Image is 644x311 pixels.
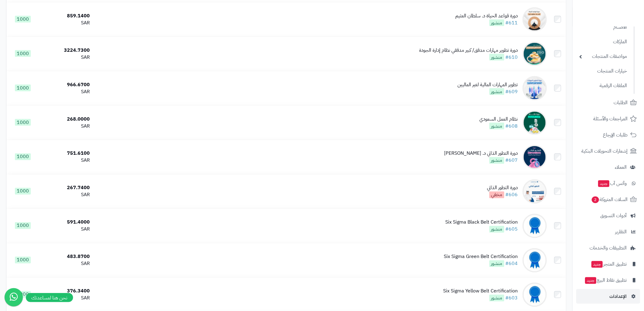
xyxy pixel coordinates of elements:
[15,50,31,57] span: 1000
[590,244,627,252] span: التطبيقات والخدمات
[41,192,90,199] div: SAR
[506,88,518,95] a: #609
[576,50,630,63] a: مواصفات المنتجات
[593,115,628,123] span: المراجعات والأسئلة
[15,188,31,195] span: 1000
[582,147,628,155] span: إشعارات التحويلات البنكية
[576,65,630,78] a: خيارات المنتجات
[506,54,518,61] a: #610
[592,196,599,203] span: 2
[506,122,518,130] a: #608
[456,12,518,19] div: دورة قواعد الحياة د. سلطان العثيم
[603,131,628,139] span: طلبات الإرجاع
[576,192,640,207] a: السلات المتروكة2
[523,248,547,273] img: Six Sigma Green Belt Certification
[523,283,547,307] img: Six Sigma Yellow Belt Certification
[41,157,90,164] div: SAR
[458,81,518,88] div: تطوير المهارات المالية لغير الماليين
[576,35,630,48] a: الماركات
[419,47,518,54] div: دورة تطوير مهارات مدقق/ كبير مدققي نظام إدارة الجودة
[41,123,90,130] div: SAR
[523,145,547,169] img: دورة التطور الذاتي د. سلطان العثيم
[576,208,640,223] a: أدوات التسويق
[523,214,547,238] img: Six Sigma Black Belt Certification
[576,95,640,110] a: الطلبات
[15,222,31,229] span: 1000
[576,160,640,175] a: العملاء
[523,76,547,101] img: تطوير المهارات المالية لغير الماليين
[576,224,640,239] a: التقارير
[15,119,31,126] span: 1000
[489,157,504,164] span: منشور
[610,292,627,301] span: الإعدادات
[15,154,31,160] span: 1000
[487,185,518,192] div: دورة التطور الذاتي
[576,144,640,158] a: إشعارات التحويلات البنكية
[41,288,90,295] div: 376.3400
[41,226,90,233] div: SAR
[600,211,627,220] span: أدوات التسويق
[576,176,640,191] a: وآتس آبجديد
[506,226,518,233] a: #605
[489,88,504,95] span: منشور
[41,260,90,267] div: SAR
[41,47,90,54] div: 3224.7300
[615,228,627,236] span: التقارير
[523,179,547,204] img: دورة التطور الذاتي
[489,19,504,26] span: منشور
[585,277,597,284] span: جديد
[603,16,638,29] img: logo-2.png
[576,79,630,92] a: الملفات الرقمية
[446,219,518,226] div: Six Sigma Black Belt Certification
[615,163,627,171] span: العملاء
[506,157,518,164] a: #607
[15,257,31,263] span: 1000
[591,260,627,268] span: تطبيق المتجر
[523,7,547,32] img: دورة قواعد الحياة د. سلطان العثيم
[576,289,640,304] a: الإعدادات
[576,128,640,142] a: طلبات الإرجاع
[592,261,603,268] span: جديد
[489,123,504,129] span: منشور
[506,295,518,302] a: #603
[598,180,610,187] span: جديد
[506,19,518,27] a: #611
[523,42,547,66] img: دورة تطوير مهارات مدقق/ كبير مدققي نظام إدارة الجودة
[506,260,518,267] a: #604
[614,98,628,107] span: الطلبات
[480,116,518,123] div: نظام العمل السعودي
[444,150,518,157] div: دورة التطور الذاتي د. [PERSON_NAME]
[41,81,90,88] div: 966.6700
[576,21,630,34] a: الأقسام
[15,16,31,23] span: 1000
[506,191,518,199] a: #606
[591,195,628,204] span: السلات المتروكة
[576,111,640,126] a: المراجعات والأسئلة
[576,273,640,288] a: تطبيق نقاط البيعجديد
[41,253,90,260] div: 483.8700
[41,219,90,226] div: 591.4000
[576,241,640,255] a: التطبيقات والخدمات
[489,54,504,61] span: منشور
[41,12,90,19] div: 859.1400
[523,111,547,135] img: نظام العمل السعودي
[443,288,518,295] div: Six Sigma Yellow Belt Certification
[489,226,504,233] span: منشور
[41,116,90,123] div: 268.0000
[41,54,90,61] div: SAR
[489,192,504,198] span: مخفي
[585,276,627,284] span: تطبيق نقاط البيع
[41,150,90,157] div: 751.6100
[598,179,627,188] span: وآتس آب
[41,19,90,27] div: SAR
[41,88,90,95] div: SAR
[576,257,640,271] a: تطبيق المتجرجديد
[489,260,504,267] span: منشور
[41,185,90,192] div: 267.7400
[489,295,504,302] span: منشور
[15,85,31,91] span: 1000
[444,253,518,260] div: Six Sigma Green Belt Certification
